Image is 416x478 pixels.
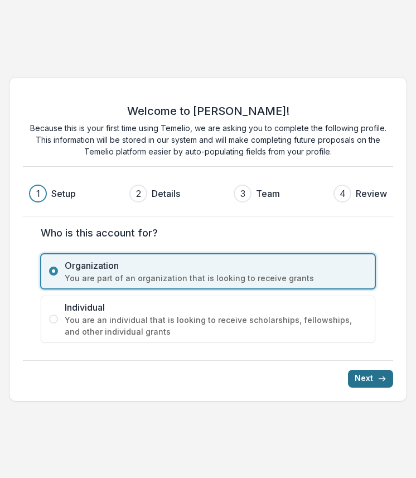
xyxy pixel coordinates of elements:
[65,272,367,284] span: You are part of an organization that is looking to receive grants
[136,187,141,200] div: 2
[240,187,245,200] div: 3
[256,187,280,200] h3: Team
[348,370,393,388] button: Next
[127,104,289,118] h2: Welcome to [PERSON_NAME]!
[51,187,76,200] h3: Setup
[41,225,369,240] label: Who is this account for?
[36,187,40,200] div: 1
[65,259,367,272] span: Organization
[152,187,180,200] h3: Details
[340,187,346,200] div: 4
[23,122,393,157] p: Because this is your first time using Temelio, we are asking you to complete the following profil...
[356,187,387,200] h3: Review
[29,185,387,202] div: Progress
[65,301,367,314] span: Individual
[65,314,367,337] span: You are an individual that is looking to receive scholarships, fellowships, and other individual ...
